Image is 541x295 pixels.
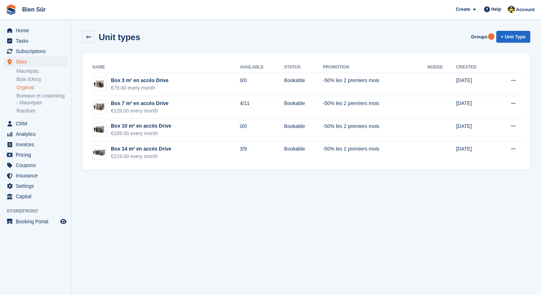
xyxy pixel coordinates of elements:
[284,62,323,73] th: Status
[16,160,59,170] span: Coupons
[59,217,68,226] a: Preview store
[456,6,470,13] span: Create
[16,119,59,129] span: CRM
[111,130,171,137] div: €169.00 every month
[240,62,284,73] th: Available
[491,6,501,13] span: Help
[16,171,59,181] span: Insurance
[93,147,106,158] img: box-14m2.jpg
[16,46,59,56] span: Subscriptions
[456,96,494,119] td: [DATE]
[240,142,284,164] td: 3/9
[456,73,494,96] td: [DATE]
[16,57,59,67] span: Sites
[4,46,68,56] a: menu
[468,31,490,43] a: Groups
[496,31,530,43] a: + Unit Type
[111,100,169,107] div: Box 7 m² en accès Drive
[456,142,494,164] td: [DATE]
[323,119,427,142] td: -50% les 2 premiers mois
[16,25,59,35] span: Home
[93,101,106,112] img: box-7m2.jpg
[516,6,535,13] span: Account
[4,171,68,181] a: menu
[323,96,427,119] td: -50% les 2 premiers mois
[456,119,494,142] td: [DATE]
[16,108,68,114] a: Random
[16,84,68,91] a: Orgeval
[4,57,68,67] a: menu
[323,142,427,164] td: -50% les 2 premiers mois
[4,119,68,129] a: menu
[16,129,59,139] span: Analytics
[508,6,515,13] img: Marie Tran
[4,36,68,46] a: menu
[16,76,68,83] a: Bois d'Arcy
[19,4,49,15] a: Bien Sûr
[4,191,68,201] a: menu
[16,92,68,106] a: Bureaux et coworking - Maurepas
[4,217,68,227] a: menu
[99,32,140,42] h2: Unit types
[93,79,106,89] img: box-3,2m2.jpg
[16,150,59,160] span: Pricing
[284,119,323,142] td: Bookable
[284,96,323,119] td: Bookable
[240,96,284,119] td: 4/11
[111,77,169,84] div: Box 3 m² en accès Drive
[488,33,494,40] div: Tooltip anchor
[284,73,323,96] td: Bookable
[323,73,427,96] td: -50% les 2 premiers mois
[16,217,59,227] span: Booking Portal
[240,73,284,96] td: 0/0
[16,68,68,75] a: Maurepas
[4,139,68,149] a: menu
[4,181,68,191] a: menu
[111,145,171,153] div: Box 14 m² en accès Drive
[16,139,59,149] span: Invoices
[111,107,169,115] div: €129.00 every month
[323,62,427,73] th: Promotion
[111,122,171,130] div: Box 10 m² en accès Drive
[4,129,68,139] a: menu
[4,160,68,170] a: menu
[284,142,323,164] td: Bookable
[16,181,59,191] span: Settings
[427,62,456,73] th: Nudge
[6,208,71,215] span: Storefront
[240,119,284,142] td: 0/0
[111,84,169,92] div: €79.00 every month
[16,36,59,46] span: Tasks
[4,25,68,35] a: menu
[93,124,106,135] img: box-6m2.jpg
[91,62,240,73] th: Name
[456,62,494,73] th: Created
[111,153,171,160] div: €219.00 every month
[4,150,68,160] a: menu
[6,4,16,15] img: stora-icon-8386f47178a22dfd0bd8f6a31ec36ba5ce8667c1dd55bd0f319d3a0aa187defe.svg
[16,191,59,201] span: Capital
